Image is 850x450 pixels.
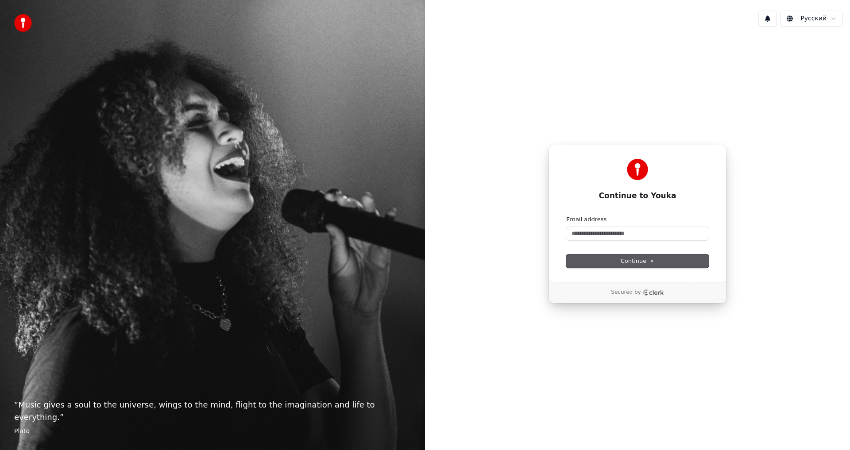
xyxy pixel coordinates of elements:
[14,14,32,32] img: youka
[621,257,654,265] span: Continue
[566,215,607,223] label: Email address
[566,254,709,268] button: Continue
[14,399,411,423] p: “ Music gives a soul to the universe, wings to the mind, flight to the imagination and life to ev...
[611,289,641,296] p: Secured by
[14,427,411,436] footer: Plato
[566,191,709,201] h1: Continue to Youka
[627,159,648,180] img: Youka
[643,289,664,296] a: Clerk logo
